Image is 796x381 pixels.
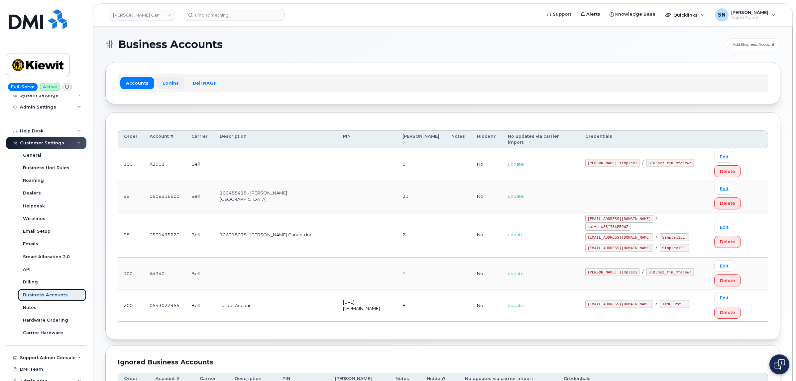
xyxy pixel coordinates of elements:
[144,180,185,212] td: 0508916600
[579,130,708,149] th: Credentials
[471,212,502,258] td: No
[585,233,653,241] code: [EMAIL_ADDRESS][DOMAIN_NAME]
[118,130,144,149] th: Order
[144,258,185,289] td: A4340
[185,130,214,149] th: Carrier
[397,148,445,180] td: 1
[337,289,397,321] td: [URL][DOMAIN_NAME]
[397,212,445,258] td: 2
[508,161,524,167] span: update
[185,212,214,258] td: Bell
[727,38,780,50] a: Add Business Account
[214,130,337,149] th: Description
[471,130,502,149] th: Hidden?
[714,222,734,233] a: Edit
[185,180,214,212] td: Bell
[656,245,657,250] span: /
[774,359,785,370] img: Open chat
[720,277,735,284] span: Delete
[720,200,735,206] span: Delete
[471,258,502,289] td: No
[508,232,524,237] span: update
[502,130,579,149] th: No updates via carrier import
[471,289,502,321] td: No
[337,130,397,149] th: PIN
[471,180,502,212] td: No
[642,160,643,165] span: /
[714,183,734,194] a: Edit
[508,303,524,308] span: update
[508,193,524,199] span: update
[120,77,154,89] a: Accounts
[445,130,471,149] th: Notes
[187,77,222,89] a: Bell NAGs
[214,289,337,321] td: Jasper Account
[144,212,185,258] td: 0531495220
[720,309,735,316] span: Delete
[185,289,214,321] td: Bell
[118,180,144,212] td: 99
[585,268,640,276] code: [PERSON_NAME].simplex2
[656,216,657,221] span: /
[471,148,502,180] td: No
[714,260,734,272] a: Edit
[144,148,185,180] td: A3902
[656,301,657,306] span: /
[660,244,689,252] code: Simplex151!
[646,268,694,276] code: BTD3hez_fjm_mfe!ewd
[585,244,653,252] code: [EMAIL_ADDRESS][DOMAIN_NAME]
[714,236,741,248] button: Delete
[585,300,653,308] code: [EMAIL_ADDRESS][DOMAIN_NAME]
[656,234,657,240] span: /
[585,223,630,231] code: co'=n-w85"78kPE9WZ
[660,233,689,241] code: Simplex151!
[714,274,741,286] button: Delete
[714,307,741,319] button: Delete
[214,180,337,212] td: 100488418 - [PERSON_NAME] [GEOGRAPHIC_DATA]
[214,212,337,258] td: 106318078 - [PERSON_NAME] Canada Inc
[660,300,689,308] code: JzMG.Qfo9E1
[642,269,643,274] span: /
[714,292,734,304] a: Edit
[185,148,214,180] td: Bell
[720,168,735,175] span: Delete
[118,357,768,367] div: Ignored Business Accounts
[720,239,735,245] span: Delete
[157,77,184,89] a: Logins
[144,130,185,149] th: Account #
[714,165,741,177] button: Delete
[118,258,144,289] td: 100
[714,151,734,163] a: Edit
[508,271,524,276] span: update
[118,289,144,321] td: 200
[397,258,445,289] td: 1
[144,289,185,321] td: 0543022955
[585,159,640,167] code: [PERSON_NAME].simplex2
[585,215,653,223] code: [EMAIL_ADDRESS][DOMAIN_NAME]
[118,148,144,180] td: 100
[397,180,445,212] td: 21
[714,197,741,209] button: Delete
[397,130,445,149] th: [PERSON_NAME]
[397,289,445,321] td: 8
[185,258,214,289] td: Bell
[118,212,144,258] td: 98
[118,39,223,49] span: Business Accounts
[646,159,694,167] code: BTD3hez_fjm_mfe!ewd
